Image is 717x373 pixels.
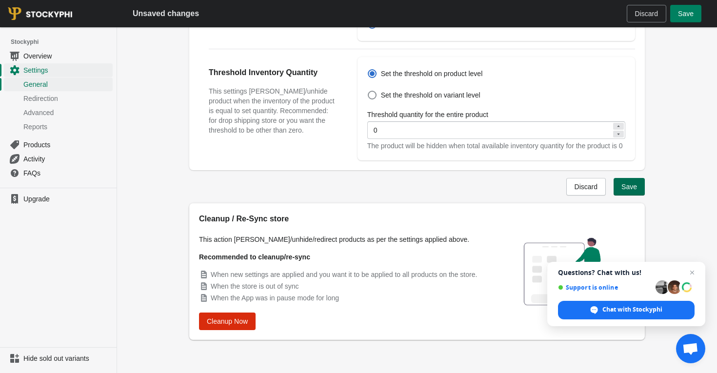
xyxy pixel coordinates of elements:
span: Chat with Stockyphi [602,305,662,314]
a: Upgrade [4,192,113,206]
span: Save [678,10,694,18]
span: Close chat [686,267,698,278]
span: Settings [23,65,111,75]
h3: This settings [PERSON_NAME]/unhide product when the inventory of the product is equal to set quan... [209,86,338,135]
a: Products [4,137,113,152]
div: Open chat [676,334,705,363]
h2: Cleanup / Re-Sync store [199,213,492,225]
span: Stockyphi [11,37,117,47]
strong: Recommended to cleanup/re-sync [199,253,310,261]
span: Discard [575,183,597,191]
span: Save [621,183,637,191]
a: FAQs [4,166,113,180]
span: Reports [23,122,111,132]
a: Hide sold out variants [4,352,113,365]
button: Cleanup Now [199,313,256,330]
span: Hide sold out variants [23,353,111,363]
div: Chat with Stockyphi [558,301,695,319]
span: Discard [635,10,658,18]
label: Threshold quantity for the entire product [367,110,488,119]
span: Questions? Chat with us! [558,269,695,276]
a: Reports [4,119,113,134]
span: General [23,79,111,89]
span: Upgrade [23,194,111,204]
span: When new settings are applied and you want it to be applied to all products on the store. [211,271,477,278]
a: General [4,77,113,91]
button: Save [614,178,645,196]
span: When the App was in pause mode for long [211,294,339,302]
button: Save [670,5,701,22]
span: FAQs [23,168,111,178]
a: Redirection [4,91,113,105]
button: Discard [627,5,666,22]
h2: Threshold Inventory Quantity [209,67,338,79]
a: Activity [4,152,113,166]
span: Set the threshold on variant level [381,90,480,100]
a: Advanced [4,105,113,119]
span: Advanced [23,108,111,118]
p: This action [PERSON_NAME]/unhide/redirect products as per the settings applied above. [199,235,492,244]
div: The product will be hidden when total available inventory quantity for the product is 0 [367,141,625,151]
span: Overview [23,51,111,61]
button: Discard [566,178,606,196]
a: Overview [4,49,113,63]
span: Products [23,140,111,150]
span: Activity [23,154,111,164]
span: Cleanup Now [207,317,248,325]
span: Set the threshold on product level [381,69,483,79]
span: Support is online [558,284,652,291]
span: When the store is out of sync [211,282,299,290]
span: Redirection [23,94,111,103]
h2: Unsaved changes [133,8,199,20]
a: Settings [4,63,113,77]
